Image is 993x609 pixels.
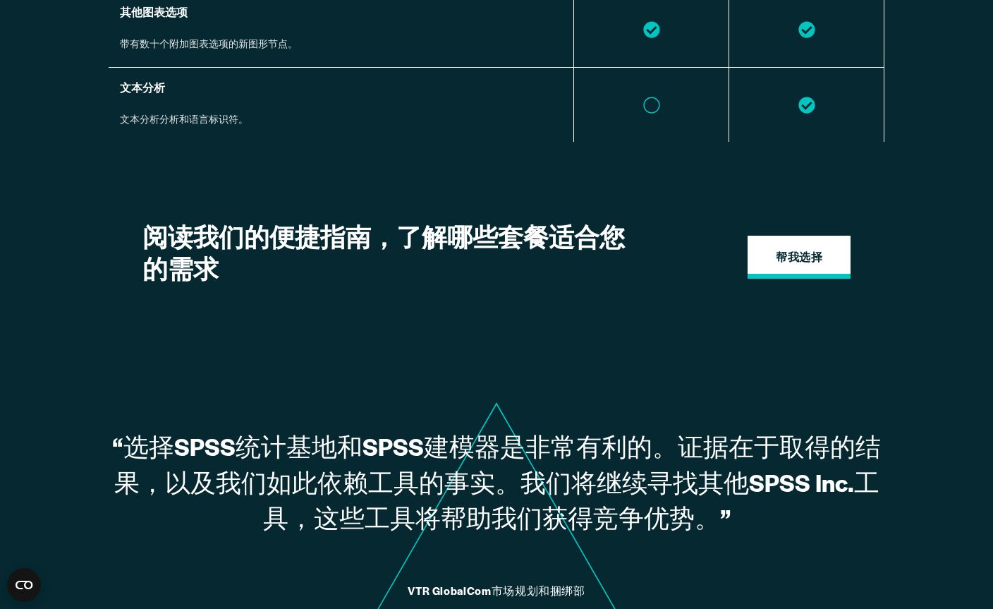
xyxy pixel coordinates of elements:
[408,583,585,598] cite: VTR GlobalCom市场规划和捆绑部
[142,221,636,284] h2: 阅读我们的便捷指南，了解哪些套餐适合您的需求
[748,236,851,279] a: 帮我选择
[109,428,884,535] p: “选择SPSS统计基地和SPSS建模器是非常有利的。证据在于取得的结果，以及我们如此依赖工具的事实。我们将继续寻找其他SPSS Inc.工具，这些工具将帮助我们获得竞争优势。”
[120,4,562,24] p: 其他图表选项
[7,568,41,602] button: 打开CMP小部件
[120,111,562,131] p: 文本分析分析和语言标识符。
[120,35,562,56] p: 带有数十个附加图表选项的新图形节点。
[120,79,562,100] p: 文本分析
[776,250,822,268] strong: 帮我选择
